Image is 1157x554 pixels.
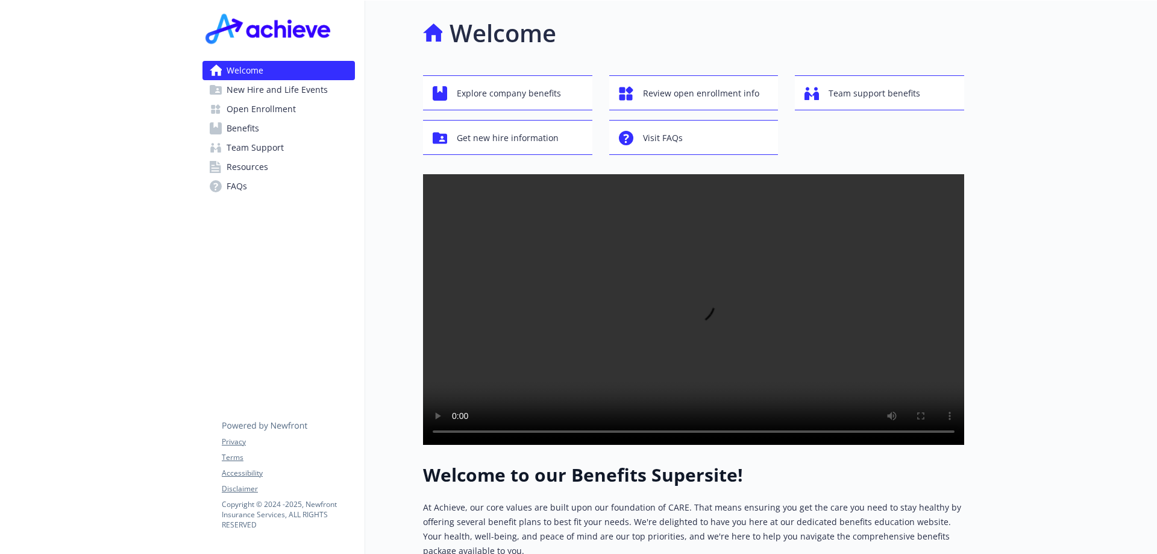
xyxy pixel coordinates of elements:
button: Visit FAQs [609,120,779,155]
a: Resources [202,157,355,177]
span: Explore company benefits [457,82,561,105]
span: Benefits [227,119,259,138]
span: Resources [227,157,268,177]
button: Team support benefits [795,75,964,110]
span: Team support benefits [829,82,920,105]
a: Accessibility [222,468,354,479]
a: Open Enrollment [202,99,355,119]
span: New Hire and Life Events [227,80,328,99]
a: New Hire and Life Events [202,80,355,99]
span: Review open enrollment info [643,82,759,105]
a: Benefits [202,119,355,138]
button: Explore company benefits [423,75,592,110]
button: Get new hire information [423,120,592,155]
span: Get new hire information [457,127,559,150]
a: Privacy [222,436,354,447]
h1: Welcome [450,15,556,51]
p: Copyright © 2024 - 2025 , Newfront Insurance Services, ALL RIGHTS RESERVED [222,499,354,530]
button: Review open enrollment info [609,75,779,110]
span: Team Support [227,138,284,157]
span: Open Enrollment [227,99,296,119]
a: Welcome [202,61,355,80]
a: Team Support [202,138,355,157]
a: FAQs [202,177,355,196]
a: Terms [222,452,354,463]
a: Disclaimer [222,483,354,494]
h1: Welcome to our Benefits Supersite! [423,464,964,486]
span: Welcome [227,61,263,80]
span: Visit FAQs [643,127,683,150]
span: FAQs [227,177,247,196]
